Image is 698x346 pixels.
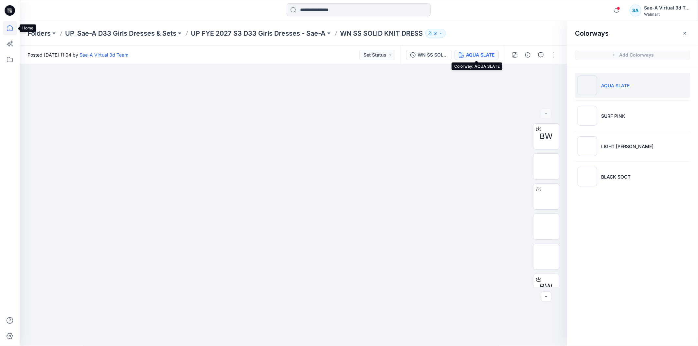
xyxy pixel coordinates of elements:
[578,76,597,95] img: AQUA SLATE
[191,29,326,38] a: UP FYE 2027 S3 D33 Girls Dresses - Sae-A
[466,51,494,59] div: AQUA SLATE
[455,50,499,60] button: AQUA SLATE
[630,5,641,16] div: SA
[434,30,438,37] p: 51
[80,52,128,58] a: Sae-A Virtual 3d Team
[575,29,609,37] h2: Colorways
[540,281,553,293] span: BW
[425,29,446,38] button: 51
[644,4,690,12] div: Sae-A Virtual 3d Team
[601,173,631,180] p: BLACK SOOT
[601,112,625,119] p: SURF PINK
[340,29,423,38] p: WN SS SOLID KNIT DRESS
[601,82,630,89] p: AQUA SLATE
[601,143,653,150] p: LIGHT [PERSON_NAME]
[27,29,51,38] a: Folders
[578,136,597,156] img: LIGHT HEATHER GREY
[406,50,452,60] button: WN SS SOLID KNIT DRESS_FULL COLORWAYS
[418,51,448,59] div: WN SS SOLID KNIT DRESS_FULL COLORWAYS
[27,51,128,58] span: Posted [DATE] 11:04 by
[578,106,597,126] img: SURF PINK
[540,130,553,142] span: BW
[523,50,533,60] button: Details
[644,12,690,17] div: Walmart
[65,29,176,38] a: UP_Sae-A D33 Girls Dresses & Sets
[578,167,597,186] img: BLACK SOOT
